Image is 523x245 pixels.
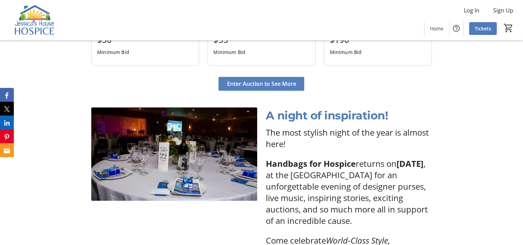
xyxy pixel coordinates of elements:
[424,22,449,35] a: Home
[493,6,513,15] span: Sign Up
[265,107,431,124] p: A night of inspiration!
[265,158,428,226] span: , at the [GEOGRAPHIC_DATA] for an unforgettable evening of designer purses, live music, inspiring...
[396,158,423,169] strong: [DATE]
[469,22,497,35] a: Tickets
[213,46,245,58] div: Minimum Bid
[227,80,296,88] span: Enter Auction to See More
[265,127,429,149] span: The most stylish night of the year is almost here!
[4,3,66,37] img: Jessica's House Hospice's Logo
[91,107,257,201] img: undefined
[218,77,304,91] button: Enter Auction to See More
[475,25,491,32] span: Tickets
[355,158,396,169] span: returns on
[488,5,519,16] button: Sign Up
[449,21,463,35] button: Help
[430,25,443,32] span: Home
[502,22,515,34] button: Cart
[97,46,129,58] div: Minimum Bid
[265,158,355,169] strong: Handbags for Hospice
[458,5,485,16] button: Log In
[330,46,362,58] div: Minimum Bid
[464,6,479,15] span: Log In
